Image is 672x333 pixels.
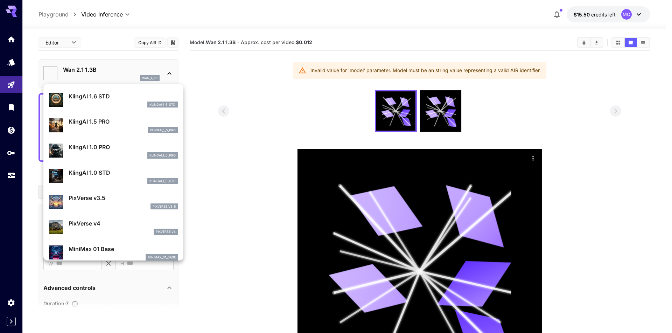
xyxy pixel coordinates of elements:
div: PixVerse v3.5pixverse_v3_5 [49,191,178,212]
p: klingai_1_0_std [149,179,176,183]
p: klingai_1_6_std [149,102,176,107]
p: PixVerse v3.5 [69,194,178,202]
p: KlingAI 1.0 STD [69,168,178,177]
p: pixverse_v4 [156,229,176,234]
div: KlingAI 1.6 STDklingai_1_6_std [49,89,178,111]
p: KlingAI 1.6 STD [69,92,178,100]
div: KlingAI 1.5 PROklingai_1_5_pro [49,115,178,136]
p: minimax_01_base [148,255,176,260]
p: PixVerse v4 [69,219,178,228]
p: KlingAI 1.0 PRO [69,143,178,151]
p: KlingAI 1.5 PRO [69,117,178,126]
div: KlingAI 1.0 PROklingai_1_0_pro [49,140,178,161]
div: MiniMax 01 Baseminimax_01_base [49,242,178,263]
p: klingai_1_5_pro [150,128,176,133]
p: klingai_1_0_pro [149,153,176,158]
div: PixVerse v4pixverse_v4 [49,216,178,238]
p: MiniMax 01 Base [69,245,178,253]
p: pixverse_v3_5 [153,204,176,209]
div: KlingAI 1.0 STDklingai_1_0_std [49,166,178,187]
